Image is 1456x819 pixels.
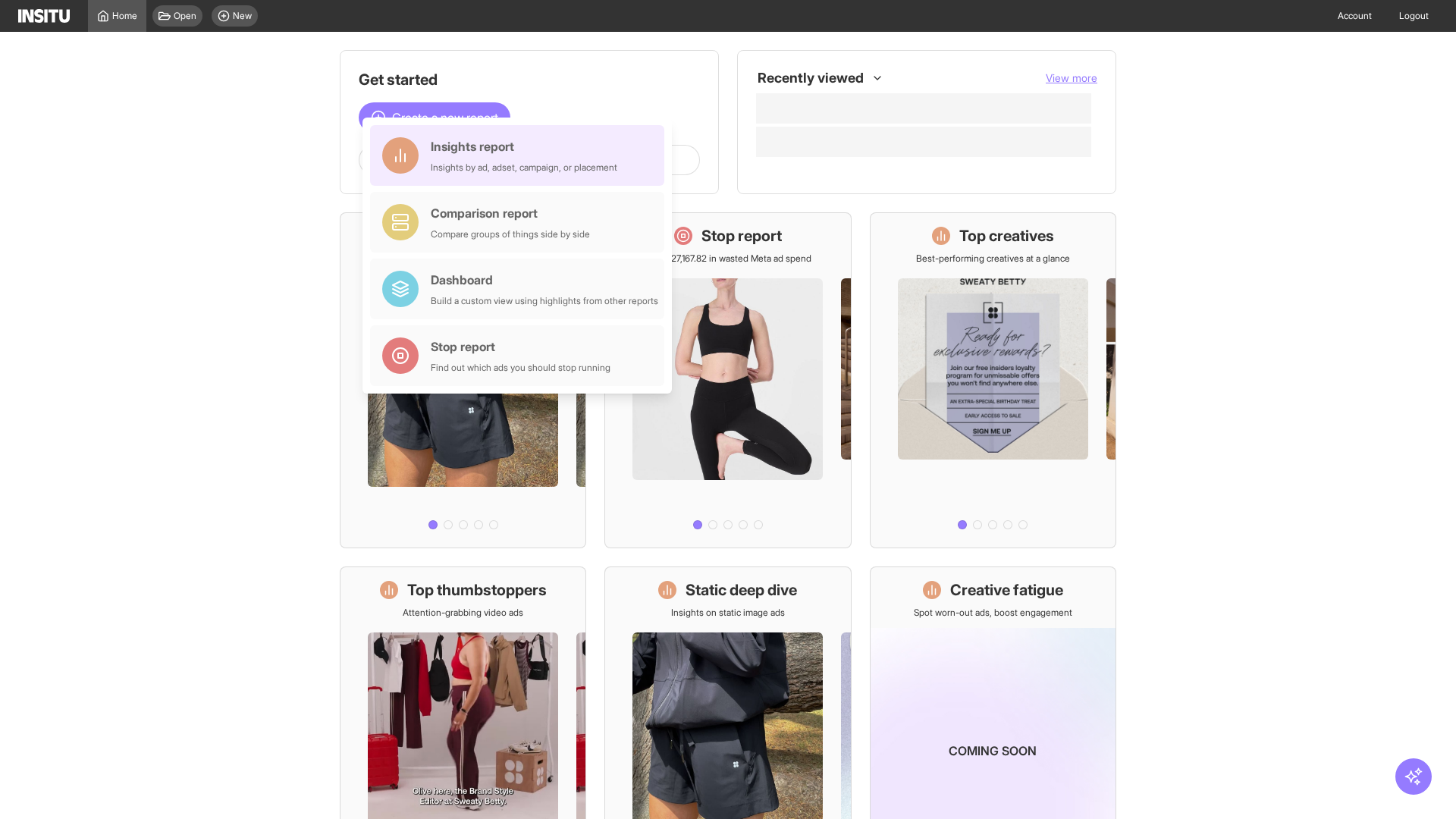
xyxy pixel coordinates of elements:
[431,162,617,174] div: Insights by ad, adset, campaign, or placement
[1046,71,1097,86] button: View more
[431,204,590,222] div: Comparison report
[431,228,590,240] div: Compare groups of things side by side
[686,579,797,601] h1: Static deep dive
[392,108,498,127] span: Create a new report
[112,10,137,22] span: Home
[644,253,811,265] p: Save £27,167.82 in wasted Meta ad spend
[431,362,610,374] div: Find out which ads you should stop running
[916,253,1070,265] p: Best-performing creatives at a glance
[18,9,70,23] img: Logo
[671,607,785,619] p: Insights on static image ads
[701,225,782,246] h1: Stop report
[431,337,610,356] div: Stop report
[959,225,1054,246] h1: Top creatives
[604,212,851,548] a: Stop reportSave £27,167.82 in wasted Meta ad spend
[340,212,586,548] a: What's live nowSee all active ads instantly
[431,137,617,155] div: Insights report
[1046,71,1097,84] span: View more
[431,295,658,307] div: Build a custom view using highlights from other reports
[431,271,658,289] div: Dashboard
[233,10,252,22] span: New
[359,102,510,133] button: Create a new report
[403,607,523,619] p: Attention-grabbing video ads
[870,212,1116,548] a: Top creativesBest-performing creatives at a glance
[407,579,547,601] h1: Top thumbstoppers
[359,69,700,90] h1: Get started
[174,10,196,22] span: Open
